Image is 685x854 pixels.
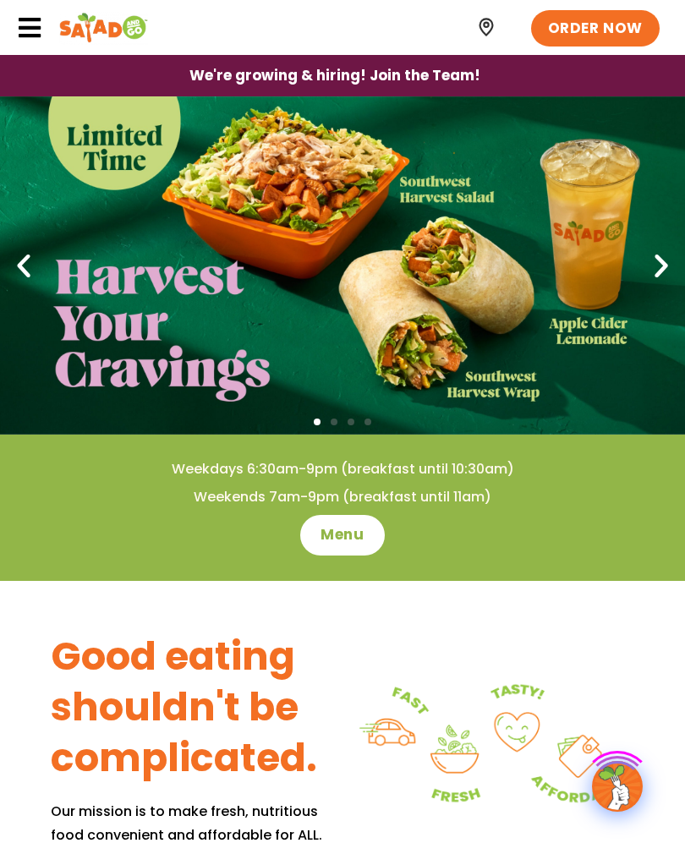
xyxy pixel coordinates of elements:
div: Next slide [646,250,677,281]
span: Menu [321,525,364,545]
img: Header logo [59,11,148,45]
span: We're growing & hiring! Join the Team! [189,68,480,83]
p: Our mission is to make fresh, nutritious food convenient and affordable for ALL. [51,800,342,846]
h3: Good eating shouldn't be complicated. [51,632,342,783]
span: Go to slide 4 [364,419,371,425]
h4: Weekdays 6:30am-9pm (breakfast until 10:30am) [34,460,651,479]
div: Previous slide [8,250,39,281]
a: ORDER NOW [531,10,660,47]
span: Go to slide 3 [348,419,354,425]
span: Go to slide 2 [331,419,337,425]
a: We're growing & hiring! Join the Team! [164,56,506,96]
span: Go to slide 1 [314,419,321,425]
a: Menu [300,515,384,556]
span: ORDER NOW [548,19,643,39]
h4: Weekends 7am-9pm (breakfast until 11am) [34,488,651,506]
